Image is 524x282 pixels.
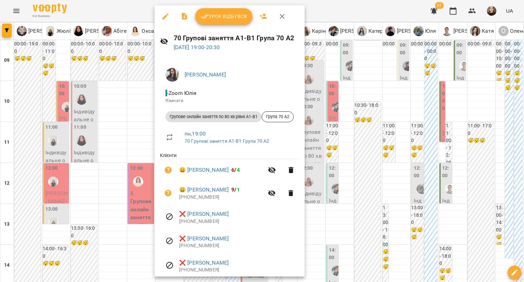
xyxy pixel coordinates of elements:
[165,97,294,104] p: Кімната
[237,167,240,173] span: 4
[231,186,239,193] b: /
[179,186,229,194] a: 😀 [PERSON_NAME]
[174,44,220,51] a: [DATE] 19:00-20:30
[231,186,234,193] span: 9
[165,68,179,82] img: ca1374486191da6fb8238bd749558ac4.jpeg
[231,167,234,173] span: 6
[174,33,299,43] h6: 70 Групові заняття А1-В1 Група 70 А2
[237,186,240,193] span: 1
[165,237,174,245] svg: Візит скасовано
[165,90,198,96] span: - Zoom Юлія
[179,166,229,174] a: 😀 [PERSON_NAME]
[185,130,206,137] a: пн , 19:00
[201,12,247,20] span: Урок відбувся
[179,235,229,243] a: ❌ [PERSON_NAME]
[160,185,176,201] button: Візит ще не сплачено. Додати оплату?
[179,210,229,218] a: ❌ [PERSON_NAME]
[179,267,299,273] p: [PHONE_NUMBER]
[165,213,174,221] svg: Візит скасовано
[195,8,252,25] button: Урок відбувся
[262,114,293,120] span: Група 70 А2
[185,71,226,78] a: [PERSON_NAME]
[179,194,264,201] p: [PHONE_NUMBER]
[165,261,174,269] svg: Візит скасовано
[185,138,269,144] a: 70 Групові заняття А1-В1 Група 70 А2
[262,111,294,122] div: Група 70 А2
[179,218,299,225] p: [PHONE_NUMBER]
[160,152,299,281] ul: Клієнти
[160,162,176,178] button: Візит ще не сплачено. Додати оплату?
[165,114,262,120] span: Групове онлайн заняття по 80 хв рівні А1-В1
[231,167,239,173] b: /
[179,242,299,249] p: [PHONE_NUMBER]
[179,259,229,267] a: ❌ [PERSON_NAME]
